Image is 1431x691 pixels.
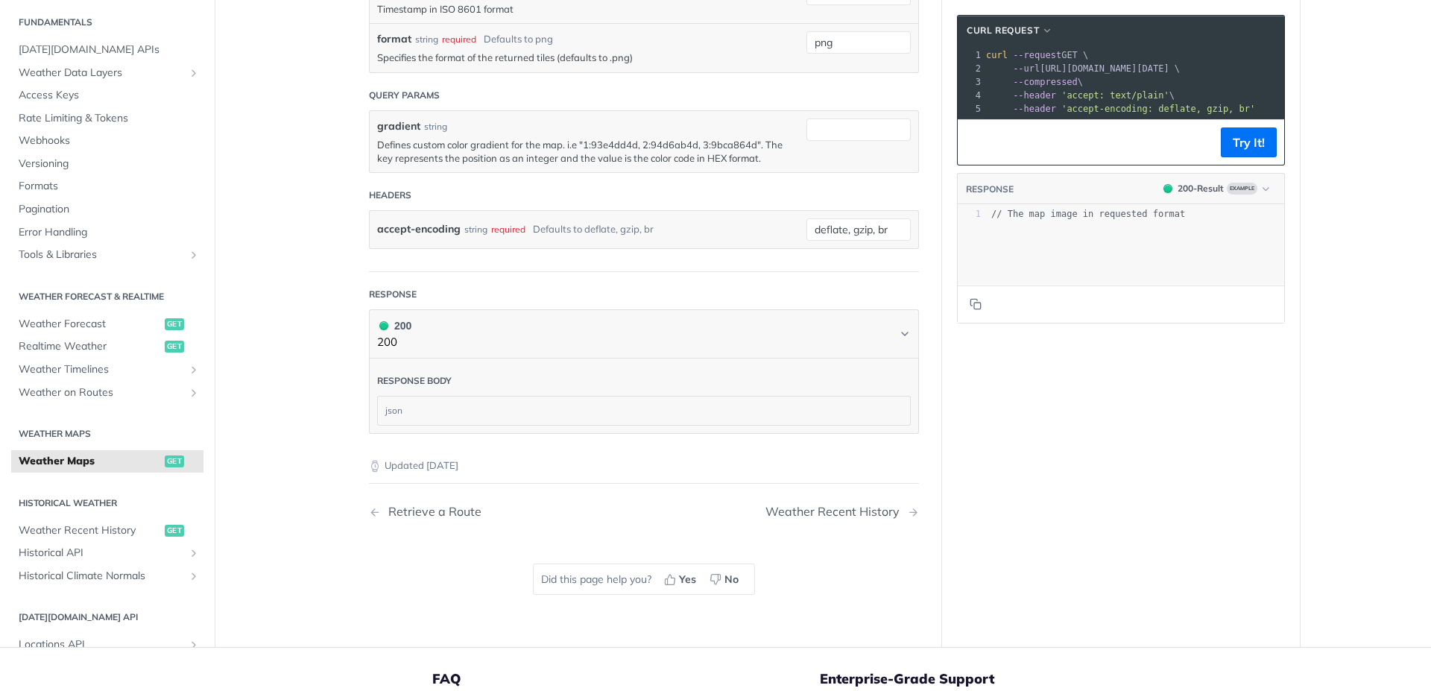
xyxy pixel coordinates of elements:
[369,505,604,519] a: Previous Page: Retrieve a Route
[679,572,696,587] span: Yes
[19,42,200,57] span: [DATE][DOMAIN_NAME] APIs
[704,568,747,590] button: No
[464,218,487,240] div: string
[967,24,1039,37] span: cURL Request
[1013,90,1056,101] span: --header
[11,244,203,266] a: Tools & LibrariesShow subpages for Tools & Libraries
[19,180,200,195] span: Formats
[958,102,983,116] div: 5
[19,339,161,354] span: Realtime Weather
[11,359,203,381] a: Weather TimelinesShow subpages for Weather Timelines
[19,66,184,81] span: Weather Data Layers
[533,218,654,240] div: Defaults to deflate, gzip, br
[19,523,161,538] span: Weather Recent History
[188,364,200,376] button: Show subpages for Weather Timelines
[820,670,1169,688] h5: Enterprise-Grade Support
[369,458,919,473] p: Updated [DATE]
[1227,183,1257,195] span: Example
[958,48,983,62] div: 1
[369,359,919,434] div: 200 200200
[991,209,1185,219] span: // The map image in requested format
[11,84,203,107] a: Access Keys
[377,119,420,134] label: gradient
[188,547,200,559] button: Show subpages for Historical API
[19,546,184,561] span: Historical API
[377,218,461,240] label: accept-encoding
[19,88,200,103] span: Access Keys
[986,50,1008,60] span: curl
[11,427,203,441] h2: Weather Maps
[11,221,203,244] a: Error Handling
[188,67,200,79] button: Show subpages for Weather Data Layers
[165,455,184,467] span: get
[765,505,919,519] a: Next Page: Weather Recent History
[11,153,203,175] a: Versioning
[424,120,447,133] div: string
[986,50,1088,60] span: GET \
[381,505,481,519] div: Retrieve a Route
[19,454,161,469] span: Weather Maps
[958,75,983,89] div: 3
[765,505,907,519] div: Weather Recent History
[19,317,161,332] span: Weather Forecast
[1013,63,1040,74] span: --url
[1061,104,1255,114] span: 'accept-encoding: deflate, gzip, br'
[11,313,203,335] a: Weather Forecastget
[19,247,184,262] span: Tools & Libraries
[19,111,200,126] span: Rate Limiting & Tokens
[11,520,203,542] a: Weather Recent Historyget
[377,334,411,351] p: 200
[377,51,799,64] p: Specifies the format of the returned tiles (defaults to .png)
[377,318,411,334] div: 200
[415,33,438,46] div: string
[11,16,203,29] h2: Fundamentals
[432,670,820,688] h5: FAQ
[19,133,200,148] span: Webhooks
[1013,104,1056,114] span: --header
[986,63,1180,74] span: [URL][DOMAIN_NAME][DATE] \
[484,32,553,47] div: Defaults to png
[958,89,983,102] div: 4
[379,321,388,330] span: 200
[11,62,203,84] a: Weather Data LayersShow subpages for Weather Data Layers
[533,564,755,595] div: Did this page help you?
[11,198,203,221] a: Pagination
[19,157,200,171] span: Versioning
[11,565,203,587] a: Historical Climate NormalsShow subpages for Historical Climate Normals
[11,450,203,473] a: Weather Mapsget
[165,525,184,537] span: get
[19,362,184,377] span: Weather Timelines
[1061,90,1169,101] span: 'accept: text/plain'
[1163,184,1172,193] span: 200
[11,335,203,358] a: Realtime Weatherget
[377,31,411,47] label: format
[11,39,203,61] a: [DATE][DOMAIN_NAME] APIs
[188,570,200,582] button: Show subpages for Historical Climate Normals
[899,328,911,340] svg: Chevron
[19,225,200,240] span: Error Handling
[188,639,200,651] button: Show subpages for Locations API
[19,385,184,400] span: Weather on Routes
[11,107,203,130] a: Rate Limiting & Tokens
[11,542,203,564] a: Historical APIShow subpages for Historical API
[165,341,184,353] span: get
[165,318,184,330] span: get
[188,387,200,399] button: Show subpages for Weather on Routes
[11,290,203,303] h2: Weather Forecast & realtime
[11,610,203,624] h2: [DATE][DOMAIN_NAME] API
[377,318,911,351] button: 200 200200
[958,62,983,75] div: 2
[11,176,203,198] a: Formats
[659,568,704,590] button: Yes
[986,90,1175,101] span: \
[961,23,1058,38] button: cURL Request
[986,77,1083,87] span: \
[19,637,184,652] span: Locations API
[1013,77,1078,87] span: --compressed
[965,182,1014,197] button: RESPONSE
[965,293,986,315] button: Copy to clipboard
[19,569,184,584] span: Historical Climate Normals
[1156,181,1277,196] button: 200200-ResultExample
[377,2,799,16] p: Timestamp in ISO 8601 format
[11,382,203,404] a: Weather on RoutesShow subpages for Weather on Routes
